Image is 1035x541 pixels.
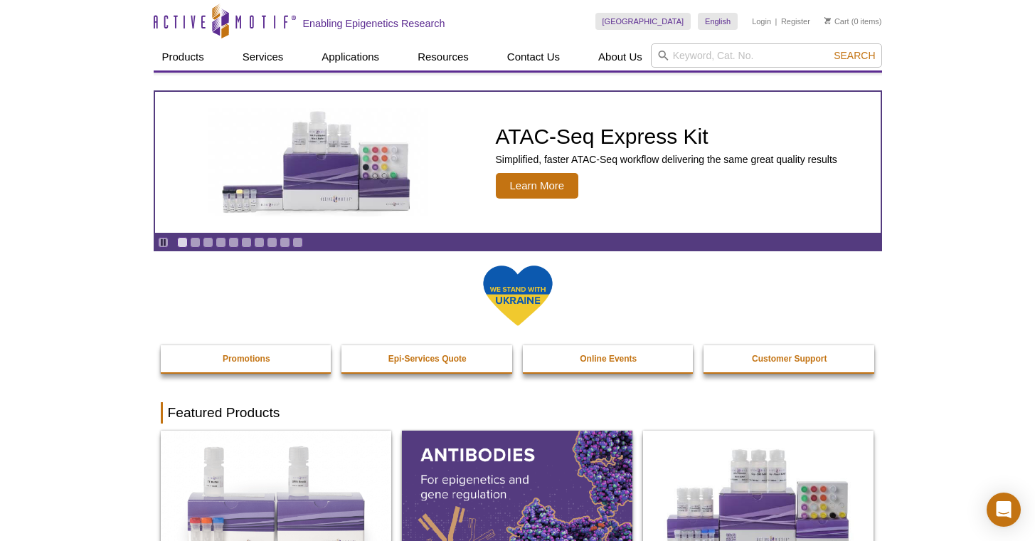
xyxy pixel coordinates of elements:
[161,345,333,372] a: Promotions
[313,43,388,70] a: Applications
[254,237,265,248] a: Go to slide 7
[267,237,277,248] a: Go to slide 8
[580,354,637,364] strong: Online Events
[775,13,777,30] li: |
[190,237,201,248] a: Go to slide 2
[234,43,292,70] a: Services
[216,237,226,248] a: Go to slide 4
[824,13,882,30] li: (0 items)
[829,49,879,62] button: Search
[834,50,875,61] span: Search
[155,92,881,233] a: ATAC-Seq Express Kit ATAC-Seq Express Kit Simplified, faster ATAC-Seq workflow delivering the sam...
[987,493,1021,527] div: Open Intercom Messenger
[651,43,882,68] input: Keyword, Cat. No.
[523,345,695,372] a: Online Events
[280,237,290,248] a: Go to slide 9
[704,345,876,372] a: Customer Support
[496,153,837,166] p: Simplified, faster ATAC-Seq workflow delivering the same great quality results
[223,354,270,364] strong: Promotions
[824,16,849,26] a: Cart
[496,173,579,199] span: Learn More
[303,17,445,30] h2: Enabling Epigenetics Research
[499,43,568,70] a: Contact Us
[824,17,831,24] img: Your Cart
[341,345,514,372] a: Epi-Services Quote
[161,402,875,424] h2: Featured Products
[590,43,651,70] a: About Us
[228,237,239,248] a: Go to slide 5
[158,237,169,248] a: Toggle autoplay
[241,237,252,248] a: Go to slide 6
[698,13,738,30] a: English
[292,237,303,248] a: Go to slide 10
[496,126,837,147] h2: ATAC-Seq Express Kit
[409,43,477,70] a: Resources
[482,264,553,327] img: We Stand With Ukraine
[154,43,213,70] a: Products
[781,16,810,26] a: Register
[752,16,771,26] a: Login
[177,237,188,248] a: Go to slide 1
[595,13,691,30] a: [GEOGRAPHIC_DATA]
[155,92,881,233] article: ATAC-Seq Express Kit
[201,108,435,216] img: ATAC-Seq Express Kit
[203,237,213,248] a: Go to slide 3
[388,354,467,364] strong: Epi-Services Quote
[752,354,827,364] strong: Customer Support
